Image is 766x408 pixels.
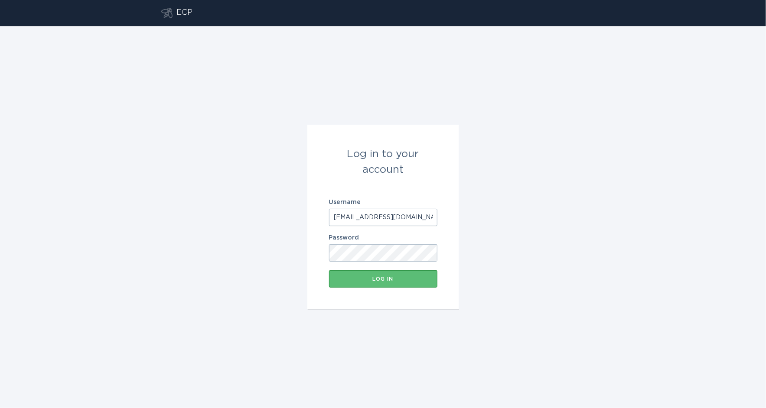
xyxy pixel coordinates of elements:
div: Log in [333,276,433,282]
button: Log in [329,270,437,288]
label: Password [329,235,437,241]
label: Username [329,199,437,205]
div: ECP [177,8,193,18]
button: Go to dashboard [161,8,173,18]
div: Log in to your account [329,146,437,178]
